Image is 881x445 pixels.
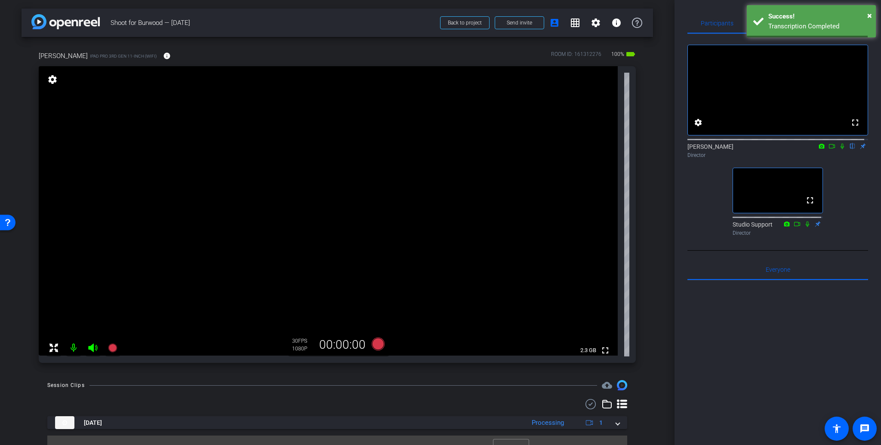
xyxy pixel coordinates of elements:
mat-icon: fullscreen [600,345,610,356]
div: Session Clips [47,381,85,390]
mat-icon: fullscreen [850,117,860,128]
mat-icon: accessibility [832,424,842,434]
span: 1 [599,418,603,427]
div: Processing [527,418,568,428]
button: Send invite [495,16,544,29]
div: Transcription Completed [768,21,869,31]
mat-icon: cloud_upload [602,380,612,390]
mat-icon: message [859,424,870,434]
button: Close [867,9,872,22]
div: 1080P [292,345,314,352]
span: Send invite [507,19,532,26]
mat-icon: settings [46,74,59,85]
button: Back to project [440,16,490,29]
span: iPad Pro 3rd Gen 11-inch (WiFi) [90,53,157,59]
div: 30 [292,338,314,344]
span: Back to project [448,20,482,26]
mat-icon: battery_std [625,49,636,59]
div: Studio Support [733,220,823,237]
img: app-logo [31,14,100,29]
span: FPS [298,338,307,344]
div: [PERSON_NAME] [687,142,868,159]
mat-icon: info [611,18,622,28]
span: [PERSON_NAME] [39,51,88,61]
mat-icon: grid_on [570,18,580,28]
mat-icon: fullscreen [805,195,815,206]
div: ROOM ID: 161312276 [551,50,601,63]
span: 2.3 GB [577,345,599,356]
mat-icon: account_box [549,18,560,28]
span: 100% [610,47,625,61]
div: Director [687,151,868,159]
span: Participants [701,20,733,26]
mat-icon: settings [591,18,601,28]
mat-icon: flip [847,142,858,150]
span: Destinations for your clips [602,380,612,390]
span: Shoot for Burwood — [DATE] [111,14,435,31]
img: thumb-nail [55,416,74,429]
div: 00:00:00 [314,338,371,352]
mat-icon: info [163,52,171,60]
mat-icon: settings [693,117,703,128]
div: Director [733,229,823,237]
div: Success! [768,12,869,21]
mat-expansion-panel-header: thumb-nail[DATE]Processing1 [47,416,627,429]
span: [DATE] [84,418,102,427]
span: Everyone [766,267,790,273]
img: Session clips [617,380,627,390]
span: × [867,10,872,21]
